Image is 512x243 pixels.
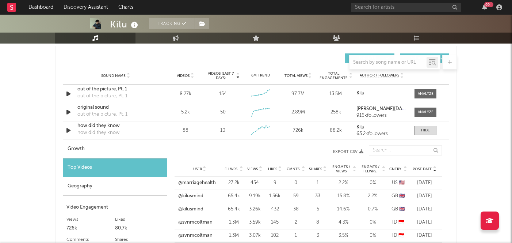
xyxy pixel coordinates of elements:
[178,179,216,187] a: @marriagehealth
[330,165,352,173] span: Engmts / Views
[66,203,163,212] div: Video Engagement
[247,232,263,239] div: 3.07k
[225,232,243,239] div: 1.3M
[330,192,356,200] div: 15.8 %
[356,125,407,130] a: Kilu
[356,125,364,130] strong: Kilu
[115,215,164,224] div: Likes
[389,232,407,239] div: ID
[168,127,202,134] div: 88
[482,4,487,10] button: 99+
[267,232,283,239] div: 102
[247,179,263,187] div: 454
[309,219,327,226] div: 8
[247,192,263,200] div: 9.19k
[77,122,154,130] a: how did they know
[220,127,225,134] div: 10
[149,18,195,29] button: Tracking
[484,2,493,7] div: 99 +
[225,192,243,200] div: 65.4k
[356,131,407,137] div: 63.2k followers
[287,192,305,200] div: 59
[267,219,283,226] div: 145
[360,179,385,187] div: 0 %
[193,167,202,171] span: User
[360,192,385,200] div: 2.2 %
[319,90,353,98] div: 13.5M
[287,206,305,213] div: 38
[360,232,385,239] div: 0 %
[220,109,226,116] div: 50
[360,219,385,226] div: 0 %
[225,179,243,187] div: 27.2k
[66,224,115,233] div: 726k
[168,109,202,116] div: 5.2k
[63,177,167,196] div: Geography
[225,167,238,171] span: Fllwrs.
[319,71,348,80] span: Total Engagements
[178,219,213,226] a: @svnmcoltman
[319,127,353,134] div: 88.2k
[399,194,405,198] span: 🇬🇧
[356,91,364,96] strong: Kilu
[330,219,356,226] div: 4.3 %
[77,86,154,93] a: out of the picture, Pt. 1
[400,53,449,63] button: Official(1)
[281,109,315,116] div: 2.89M
[411,219,438,226] div: [DATE]
[389,167,402,171] span: Cntry.
[177,74,190,78] span: Videos
[77,111,127,118] div: out of the picture, Pt. 1
[77,93,127,100] div: out of the picture, Pt. 1
[356,113,407,118] div: 916k followers
[330,232,356,239] div: 3.5 %
[168,90,202,98] div: 8.27k
[309,232,327,239] div: 3
[247,219,263,226] div: 3.59k
[281,90,315,98] div: 97.7M
[356,106,409,111] strong: [PERSON_NAME][DATE]
[399,180,405,185] span: 🇺🇸
[182,150,363,154] button: Export CSV
[413,167,432,171] span: Post Date
[330,179,356,187] div: 2.2 %
[360,165,381,173] span: Engmts / Fllwrs.
[351,3,461,12] input: Search for artists
[398,233,404,238] span: 🇮🇩
[77,104,154,111] a: original sound
[63,158,167,177] div: Top Videos
[389,192,407,200] div: GB
[101,74,126,78] span: Sound Name
[389,206,407,213] div: GB
[411,192,438,200] div: [DATE]
[411,206,438,213] div: [DATE]
[110,18,140,30] div: Kilu
[267,192,283,200] div: 1.36k
[287,232,305,239] div: 1
[244,73,278,78] div: 6M Trend
[178,206,203,213] a: @kilusmind
[356,106,407,112] a: [PERSON_NAME][DATE]
[66,215,115,224] div: Views
[284,74,307,78] span: Total Views
[411,179,438,187] div: [DATE]
[360,73,399,78] span: Author / Followers
[247,167,258,171] span: Views
[219,90,227,98] div: 154
[267,179,283,187] div: 9
[225,219,243,226] div: 1.3M
[411,232,438,239] div: [DATE]
[178,192,203,200] a: @kilusmind
[309,192,327,200] div: 33
[398,220,404,225] span: 🇮🇩
[360,206,385,213] div: 0.7 %
[369,145,442,156] input: Search...
[247,206,263,213] div: 3.26k
[77,129,119,137] div: how did they know
[268,167,277,171] span: Likes
[349,60,427,66] input: Search by song name or URL
[389,219,407,226] div: ID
